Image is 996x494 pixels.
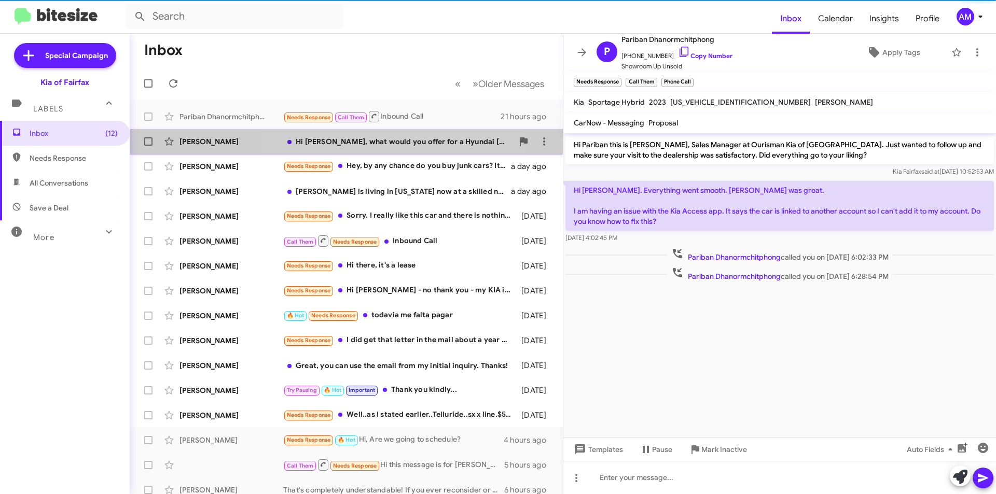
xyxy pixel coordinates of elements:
[565,234,617,242] span: [DATE] 4:02:45 PM
[649,97,666,107] span: 2023
[948,8,985,25] button: AM
[179,335,283,346] div: [PERSON_NAME]
[179,385,283,396] div: [PERSON_NAME]
[449,73,550,94] nav: Page navigation example
[283,384,516,396] div: Thank you kindly...
[772,4,810,34] a: Inbox
[287,462,314,469] span: Call Them
[907,4,948,34] a: Profile
[604,44,610,60] span: P
[287,238,314,245] span: Call Them
[681,440,755,459] button: Mark Inactive
[287,337,331,344] span: Needs Response
[516,236,555,246] div: [DATE]
[572,440,623,459] span: Templates
[338,114,365,121] span: Call Them
[40,77,89,88] div: Kia of Fairfax
[516,335,555,346] div: [DATE]
[478,78,544,90] span: Older Messages
[283,110,501,123] div: Inbound Call
[667,247,893,262] span: called you on [DATE] 6:02:33 PM
[815,97,873,107] span: [PERSON_NAME]
[33,104,63,114] span: Labels
[283,434,504,446] div: Hi, Are we going to schedule?
[626,78,657,87] small: Call Them
[45,50,108,61] span: Special Campaign
[287,114,331,121] span: Needs Response
[574,97,584,107] span: Kia
[449,73,467,94] button: Previous
[179,310,283,321] div: [PERSON_NAME]
[688,252,781,262] span: Pariban Dhanormchitphong
[840,43,946,62] button: Apply Tags
[287,312,305,319] span: 🔥 Hot
[311,312,355,319] span: Needs Response
[621,33,732,46] span: Pariban Dhanormchitphong
[688,272,781,281] span: Pariban Dhanormchitphong
[30,153,118,163] span: Needs Response
[283,458,504,471] div: Hi this message is for [PERSON_NAME]! If you can give me a call my Name is [PERSON_NAME] thanks
[921,167,939,175] span: said at
[667,266,893,281] span: called you on [DATE] 6:28:54 PM
[283,409,516,421] div: Well..as I stated earlier..Telluride..sx x line.$515.00 monthly payment with no downpayment 3 yea...
[516,385,555,396] div: [DATE]
[30,178,88,188] span: All Conversations
[333,462,377,469] span: Needs Response
[516,286,555,296] div: [DATE]
[678,52,732,60] a: Copy Number
[283,334,516,346] div: I did get that letter in the mail about a year ago about having to bring it in for some alteratio...
[473,77,478,90] span: »
[893,167,994,175] span: Kia Fairfax [DATE] 10:52:53 AM
[565,135,994,164] p: Hi Pariban this is [PERSON_NAME], Sales Manager at Ourisman Kia of [GEOGRAPHIC_DATA]. Just wanted...
[179,360,283,371] div: [PERSON_NAME]
[283,186,511,196] div: [PERSON_NAME] is living in [US_STATE] now at a skilled nursing facility and doesn't drive anymore...
[287,287,331,294] span: Needs Response
[810,4,861,34] a: Calendar
[283,160,511,172] div: Hey, by any chance do you buy junk cars? It's a 2012 Ford Fiesta the mechanic said it has some el...
[179,111,283,122] div: Pariban Dhanormchitphong
[511,186,555,196] div: a day ago
[287,213,331,219] span: Needs Response
[861,4,907,34] a: Insights
[179,410,283,420] div: [PERSON_NAME]
[283,234,516,247] div: Inbound Call
[33,233,54,242] span: More
[287,412,331,418] span: Needs Response
[631,440,681,459] button: Pause
[338,436,355,443] span: 🔥 Hot
[563,440,631,459] button: Templates
[179,186,283,196] div: [PERSON_NAME]
[516,261,555,271] div: [DATE]
[621,46,732,61] span: [PHONE_NUMBER]
[144,42,183,59] h1: Inbox
[126,4,343,29] input: Search
[574,118,644,128] span: CarNow - Messaging
[957,8,974,25] div: AM
[179,211,283,221] div: [PERSON_NAME]
[283,309,516,321] div: todavia me falta pagar
[283,360,516,371] div: Great, you can use the email from my initial inquiry. Thanks!
[511,161,555,172] div: a day ago
[701,440,747,459] span: Mark Inactive
[179,435,283,445] div: [PERSON_NAME]
[179,261,283,271] div: [PERSON_NAME]
[324,387,341,393] span: 🔥 Hot
[898,440,965,459] button: Auto Fields
[516,211,555,221] div: [DATE]
[652,440,672,459] span: Pause
[283,136,513,147] div: Hi [PERSON_NAME], what would you offer for a Hyundai [MEDICAL_DATA] sport turbo?
[105,128,118,138] span: (12)
[287,262,331,269] span: Needs Response
[333,238,377,245] span: Needs Response
[283,260,516,272] div: Hi there, it's a lease
[283,210,516,222] div: Sorry. I really like this car and there is nothing on your lot I am interested in. Thanks though.
[670,97,811,107] span: [US_VEHICLE_IDENTIFICATION_NUMBER]
[574,78,621,87] small: Needs Response
[14,43,116,68] a: Special Campaign
[287,436,331,443] span: Needs Response
[516,410,555,420] div: [DATE]
[466,73,550,94] button: Next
